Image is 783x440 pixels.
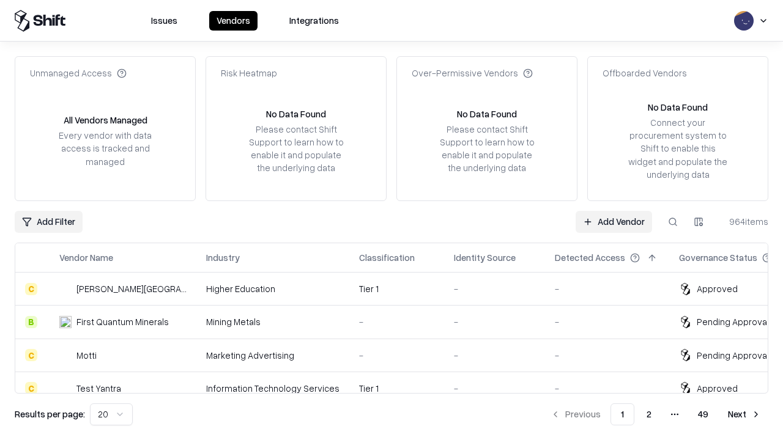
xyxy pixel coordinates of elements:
[719,215,768,228] div: 964 items
[359,251,415,264] div: Classification
[15,211,83,233] button: Add Filter
[637,403,661,425] button: 2
[209,11,258,31] button: Vendors
[59,382,72,394] img: Test Yantra
[59,316,72,328] img: First Quantum Minerals
[25,283,37,295] div: C
[144,11,185,31] button: Issues
[206,251,240,264] div: Industry
[555,282,659,295] div: -
[76,315,169,328] div: First Quantum Minerals
[59,251,113,264] div: Vendor Name
[15,408,85,420] p: Results per page:
[555,251,625,264] div: Detected Access
[697,315,769,328] div: Pending Approval
[25,382,37,394] div: C
[543,403,768,425] nav: pagination
[555,315,659,328] div: -
[610,403,634,425] button: 1
[206,315,340,328] div: Mining Metals
[679,251,757,264] div: Governance Status
[206,382,340,395] div: Information Technology Services
[54,129,156,167] div: Every vendor with data access is tracked and managed
[454,315,535,328] div: -
[76,382,121,395] div: Test Yantra
[64,114,147,127] div: All Vendors Managed
[454,282,535,295] div: -
[359,382,434,395] div: Tier 1
[648,101,708,114] div: No Data Found
[221,67,277,79] div: Risk Heatmap
[359,315,434,328] div: -
[25,349,37,361] div: C
[76,349,97,362] div: Motti
[555,349,659,362] div: -
[697,382,738,395] div: Approved
[697,282,738,295] div: Approved
[457,108,517,120] div: No Data Found
[206,282,340,295] div: Higher Education
[25,316,37,328] div: B
[59,349,72,361] img: Motti
[555,382,659,395] div: -
[576,211,652,233] a: Add Vendor
[688,403,718,425] button: 49
[76,282,187,295] div: [PERSON_NAME][GEOGRAPHIC_DATA]
[206,349,340,362] div: Marketing Advertising
[282,11,346,31] button: Integrations
[627,116,729,181] div: Connect your procurement system to Shift to enable this widget and populate the underlying data
[359,282,434,295] div: Tier 1
[697,349,769,362] div: Pending Approval
[603,67,687,79] div: Offboarded Vendors
[59,283,72,295] img: Reichman University
[454,251,516,264] div: Identity Source
[245,123,347,175] div: Please contact Shift Support to learn how to enable it and populate the underlying data
[454,349,535,362] div: -
[436,123,538,175] div: Please contact Shift Support to learn how to enable it and populate the underlying data
[454,382,535,395] div: -
[266,108,326,120] div: No Data Found
[359,349,434,362] div: -
[412,67,533,79] div: Over-Permissive Vendors
[721,403,768,425] button: Next
[30,67,127,79] div: Unmanaged Access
